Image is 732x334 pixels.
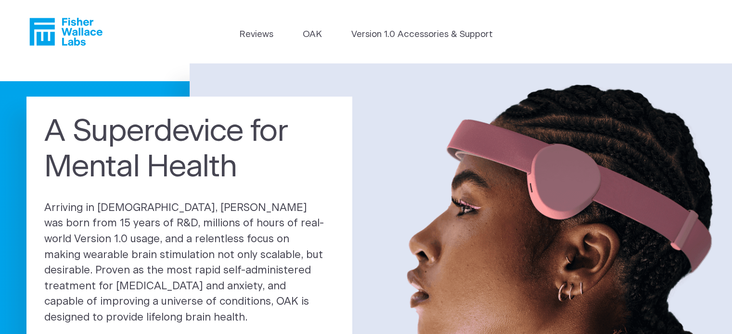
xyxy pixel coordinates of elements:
a: Fisher Wallace [29,18,103,46]
p: Arriving in [DEMOGRAPHIC_DATA], [PERSON_NAME] was born from 15 years of R&D, millions of hours of... [44,200,334,326]
a: Version 1.0 Accessories & Support [351,28,493,41]
a: Reviews [239,28,273,41]
a: OAK [303,28,322,41]
h1: A Superdevice for Mental Health [44,114,334,186]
